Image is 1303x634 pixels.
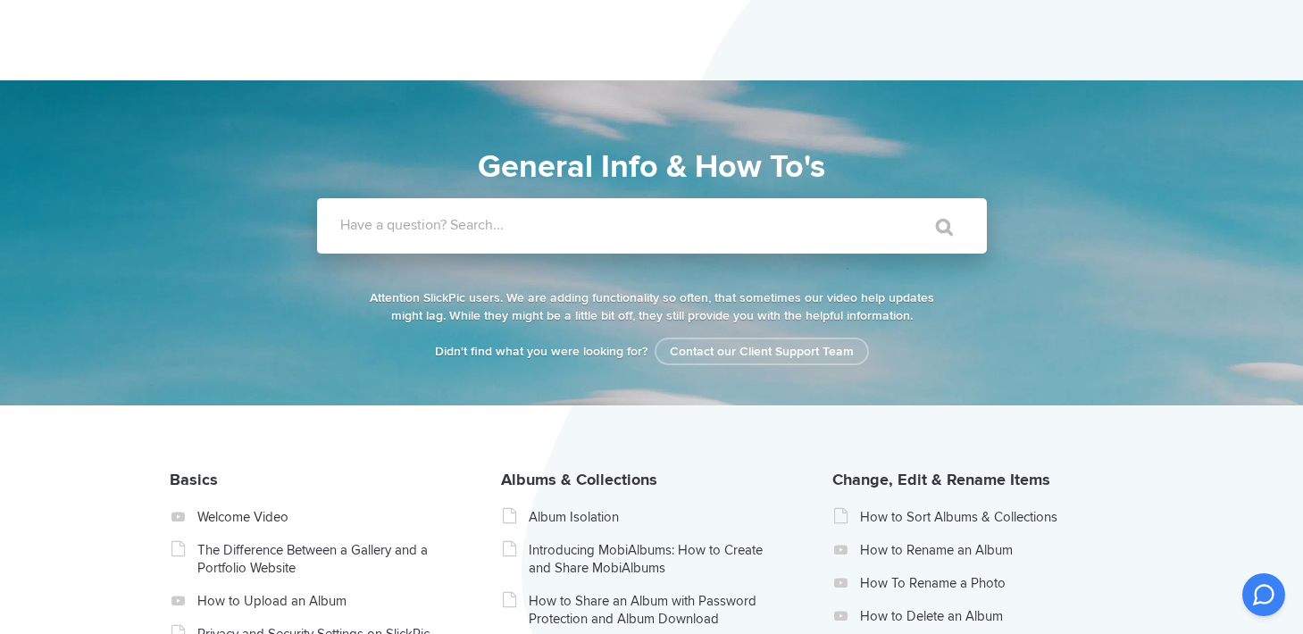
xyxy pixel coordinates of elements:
a: Introducing MobiAlbums: How to Create and Share MobiAlbums [529,541,781,577]
a: The Difference Between a Gallery and a Portfolio Website [197,541,450,577]
a: How to Share an Album with Password Protection and Album Download [529,592,781,628]
a: Change, Edit & Rename Items [832,470,1050,489]
a: Basics [170,470,218,489]
a: How to Upload an Album [197,592,450,610]
a: Album Isolation [529,508,781,526]
a: How to Rename an Album [860,541,1113,559]
a: How to Delete an Album [860,607,1113,625]
p: Didn't find what you were looking for? [366,343,938,361]
label: Have a question? Search... [340,216,1010,234]
a: Contact our Client Support Team [655,338,869,365]
h1: General Info & How To's [237,143,1067,191]
p: Attention SlickPic users. We are adding functionality so often, that sometimes our video help upd... [366,289,938,325]
a: Welcome Video [197,508,450,526]
a: How To Rename a Photo [860,574,1113,592]
input:  [898,205,973,248]
a: How to Sort Albums & Collections [860,508,1113,526]
a: Albums & Collections [501,470,657,489]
